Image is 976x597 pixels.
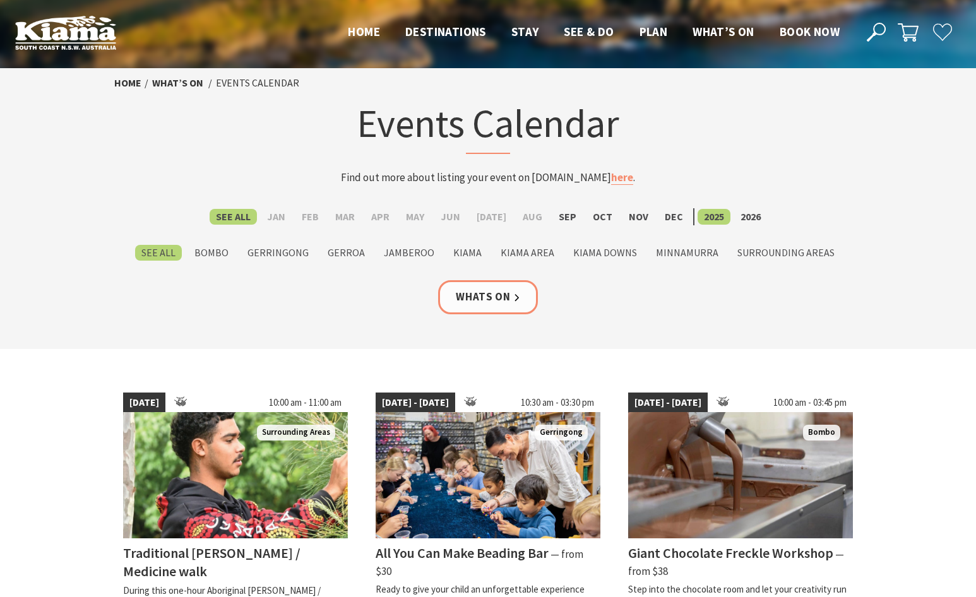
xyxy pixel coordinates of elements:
a: here [611,170,633,185]
h4: All You Can Make Beading Bar [376,544,549,562]
label: Aug [516,209,549,225]
label: May [400,209,431,225]
label: Jan [261,209,292,225]
span: Bombo [803,425,840,440]
span: [DATE] - [DATE] [376,393,455,413]
label: Dec [658,209,689,225]
span: 10:00 am - 03:45 pm [767,393,853,413]
label: 2025 [698,209,730,225]
label: Jun [434,209,467,225]
img: The Treat Factory Chocolate Production [628,412,853,538]
h1: Events Calendar [241,98,735,154]
label: Gerringong [241,245,315,261]
label: Nov [622,209,655,225]
span: What’s On [693,24,754,39]
span: Plan [640,24,668,39]
label: Surrounding Areas [731,245,841,261]
img: groups family kids adults can all bead at our workshops [376,412,600,538]
label: [DATE] [470,209,513,225]
p: Find out more about listing your event on [DOMAIN_NAME] . [241,169,735,186]
span: Surrounding Areas [257,425,335,440]
span: [DATE] [123,393,165,413]
span: Stay [511,24,539,39]
label: Kiama Downs [567,245,643,261]
label: Bombo [188,245,235,261]
a: Home [114,76,141,90]
label: Sep [552,209,583,225]
label: Oct [586,209,619,225]
span: See & Do [564,24,614,39]
li: Events Calendar [216,75,299,92]
h4: Giant Chocolate Freckle Workshop [628,544,833,562]
label: Mar [329,209,361,225]
span: [DATE] - [DATE] [628,393,708,413]
label: Gerroa [321,245,371,261]
label: Kiama [447,245,488,261]
label: 2026 [734,209,767,225]
a: Whats On [438,280,538,314]
a: What’s On [152,76,203,90]
label: See All [210,209,257,225]
label: Jamberoo [378,245,441,261]
label: Apr [365,209,396,225]
label: See All [135,245,182,261]
label: Kiama Area [494,245,561,261]
h4: Traditional [PERSON_NAME] / Medicine walk [123,544,301,580]
img: Kiama Logo [15,15,116,50]
span: Destinations [405,24,486,39]
span: 10:00 am - 11:00 am [263,393,348,413]
span: Home [348,24,380,39]
span: Gerringong [535,425,588,440]
label: Minnamurra [650,245,725,261]
nav: Main Menu [335,22,852,43]
span: Book now [780,24,840,39]
label: Feb [295,209,325,225]
span: 10:30 am - 03:30 pm [515,393,600,413]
